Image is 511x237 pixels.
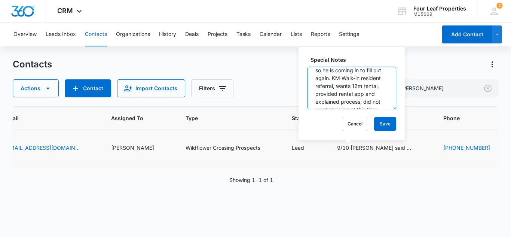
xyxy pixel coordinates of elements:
button: Add Contact [442,25,492,43]
button: Leads Inbox [46,22,76,46]
div: Type - Wildflower Crossing Prospects - Select to Edit Field [186,144,274,153]
button: Overview [13,22,37,46]
span: Type [186,114,263,122]
button: Deals [185,22,199,46]
div: notifications count [496,3,502,9]
button: Actions [486,58,498,70]
label: Special Notes [310,56,399,64]
div: Email - colescott121403@gmail.com - Select to Edit Field [5,144,93,153]
textarea: 9/10 [PERSON_NAME] said he and 3 roommates filled out apps and gave to [PERSON_NAME] - nowhere so... [307,67,396,109]
span: Status [292,114,308,122]
button: Settings [339,22,359,46]
div: Lead [292,144,304,152]
span: Phone [443,114,493,122]
div: Phone - (989) 306-1721 - Select to Edit Field [443,144,504,153]
span: Assigned To [111,114,157,122]
a: [PHONE_NUMBER] [443,144,490,152]
button: Projects [208,22,227,46]
p: Showing 1-1 of 1 [229,176,273,184]
button: Filters [191,79,233,97]
button: Actions [13,79,59,97]
button: Organizations [116,22,150,46]
button: Save [374,117,396,131]
button: Contacts [85,22,107,46]
span: Email [5,114,82,122]
button: Add Contact [65,79,111,97]
div: Assigned To - Sarah Smith - Select to Edit Field [111,144,168,153]
button: History [159,22,176,46]
button: Import Contacts [117,79,185,97]
div: Special Notes - 9/10 TT Cole said he and 3 roommates filled out apps and gave to sarah - nowhere ... [337,144,425,153]
div: Status - Lead - Select to Edit Field [292,144,318,153]
span: 2 [496,3,502,9]
button: Clear [482,82,494,94]
h1: Contacts [13,59,52,70]
div: [PERSON_NAME] [111,144,154,152]
div: Wildflower Crossing Prospects [186,144,260,152]
button: Cancel [342,117,368,131]
a: [EMAIL_ADDRESS][DOMAIN_NAME] [5,144,80,152]
button: Calendar [260,22,282,46]
button: Lists [291,22,302,46]
div: account name [413,6,466,12]
div: 9/10 [PERSON_NAME] said he and 3 roommates filled out apps and gave to [PERSON_NAME] - nowhere so... [337,144,412,152]
input: Search Contacts [382,79,498,97]
button: Tasks [236,22,251,46]
button: Reports [311,22,330,46]
div: account id [413,12,466,17]
span: CRM [57,7,73,15]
